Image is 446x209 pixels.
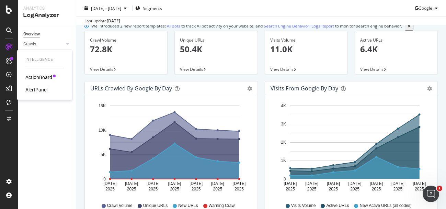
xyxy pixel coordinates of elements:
[393,187,402,191] text: 2025
[281,103,286,108] text: 4K
[264,22,334,30] a: Search Engine Behavior: Logs Report
[23,41,64,48] a: Crawls
[270,37,342,43] div: Visits Volume
[359,203,411,209] span: New Active URLs (all codes)
[270,66,294,72] span: View Details
[190,181,203,186] text: [DATE]
[415,187,424,191] text: 2025
[348,181,361,186] text: [DATE]
[90,85,172,92] div: URLs Crawled by Google by day
[90,43,162,55] p: 72.8K
[127,187,136,191] text: 2025
[168,181,181,186] text: [DATE]
[101,152,106,157] text: 5K
[107,203,133,209] span: Crawl Volume
[405,22,413,31] button: close banner
[286,187,295,191] text: 2025
[25,86,47,93] a: AlertPanel
[307,187,316,191] text: 2025
[147,181,160,186] text: [DATE]
[247,86,252,91] div: gear
[360,37,432,43] div: Active URLs
[437,186,442,191] span: 1
[180,66,203,72] span: View Details
[329,187,338,191] text: 2025
[391,181,404,186] text: [DATE]
[360,66,384,72] span: View Details
[25,57,64,63] div: Intelligence
[103,177,106,181] text: 0
[104,181,117,186] text: [DATE]
[23,31,40,38] div: Overview
[135,3,162,14] button: Segments
[23,11,70,19] div: LogAnalyzer
[360,43,432,55] p: 6.4K
[82,3,129,14] button: [DATE] - [DATE]
[99,103,106,108] text: 15K
[271,101,432,196] svg: A chart.
[370,181,383,186] text: [DATE]
[167,22,180,30] a: AI Bots
[284,181,297,186] text: [DATE]
[90,101,252,196] svg: A chart.
[105,187,115,191] text: 2025
[90,66,113,72] span: View Details
[192,187,201,191] text: 2025
[178,203,198,209] span: New URLs
[23,41,36,48] div: Crawls
[291,203,316,209] span: Visits Volume
[281,158,286,163] text: 1K
[125,181,138,186] text: [DATE]
[23,31,71,38] a: Overview
[270,43,342,55] p: 11.0K
[284,177,286,181] text: 0
[25,74,52,81] a: ActionBoard
[213,187,222,191] text: 2025
[415,3,441,14] button: Google
[305,181,318,186] text: [DATE]
[84,22,438,31] div: info banner
[91,22,402,31] div: We introduced 2 new report templates: to track AI bot activity on your website, and to monitor se...
[90,37,162,43] div: Crawl Volume
[170,187,179,191] text: 2025
[271,85,338,92] div: Visits from Google by day
[281,140,286,145] text: 2K
[91,5,121,11] span: [DATE] - [DATE]
[180,43,252,55] p: 50.4K
[233,181,246,186] text: [DATE]
[413,181,426,186] text: [DATE]
[143,203,168,209] span: Unique URLs
[427,86,432,91] div: gear
[423,186,439,202] iframe: Intercom live chat
[180,37,252,43] div: Unique URLs
[143,5,162,11] span: Segments
[371,187,381,191] text: 2025
[148,187,158,191] text: 2025
[326,203,349,209] span: Active URLs
[350,187,359,191] text: 2025
[211,181,224,186] text: [DATE]
[419,5,432,11] span: Google
[235,187,244,191] text: 2025
[99,128,106,133] text: 10K
[209,203,236,209] span: Warning Crawl
[107,18,120,24] div: [DATE]
[327,181,340,186] text: [DATE]
[84,18,120,24] div: Last update
[23,5,70,11] div: Analytics
[281,122,286,126] text: 3K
